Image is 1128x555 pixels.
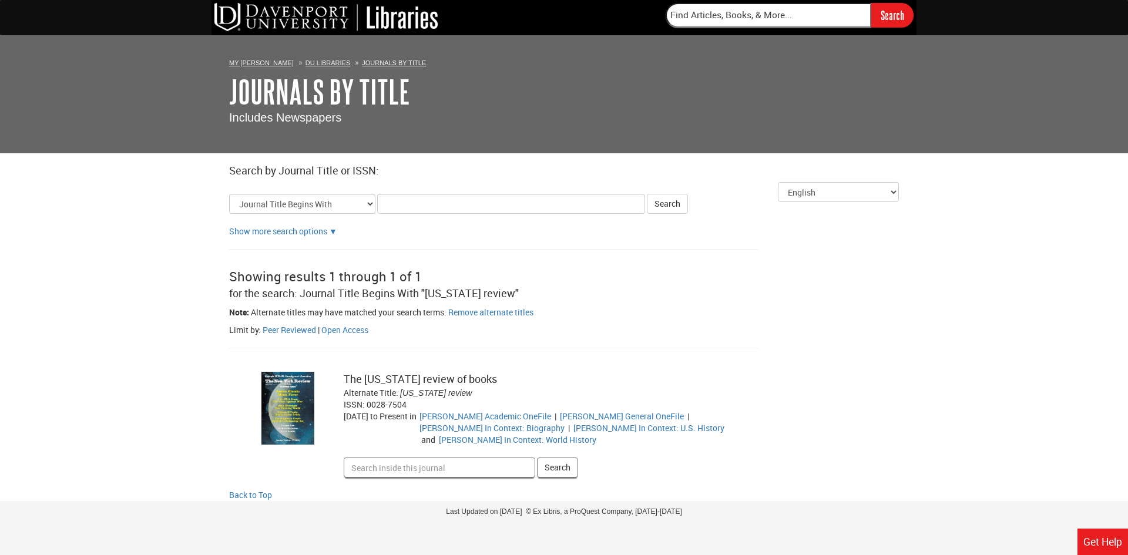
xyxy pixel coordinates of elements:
a: Journals By Title [229,73,410,110]
a: Go to Gale In Context: Biography [419,422,565,433]
a: Filter by peer open access [321,324,368,335]
a: Go to Gale Academic OneFile [419,411,551,422]
span: [US_STATE] review [400,388,472,398]
input: Find Articles, Books, & More... [666,3,871,28]
a: Filter by peer reviewed [263,324,316,335]
a: Remove alternate titles [448,307,533,318]
a: Show more search options [329,226,337,237]
input: Search inside this journal [344,458,535,477]
a: Show more search options [229,226,327,237]
div: The [US_STATE] review of books [344,372,727,387]
span: in [409,411,417,422]
p: Includes Newspapers [229,109,899,126]
span: | [686,411,691,422]
a: Get Help [1077,529,1128,555]
span: Limit by: [229,324,261,335]
button: Search [537,458,578,477]
img: DU Libraries [214,3,438,31]
button: Search [647,194,688,214]
span: | [318,324,320,335]
a: Back to Top [229,489,899,501]
span: Showing results 1 through 1 of 1 [229,268,422,285]
span: for the search: Journal Title Begins With "[US_STATE] review" [229,286,519,300]
img: cover image for: The New York review of books [261,372,314,444]
span: | [553,411,558,422]
span: | [566,422,572,433]
div: ISSN: 0028-7504 [344,399,727,411]
a: Go to Gale In Context: U.S. History [573,422,724,433]
a: DU Libraries [305,59,350,66]
a: My [PERSON_NAME] [229,59,294,66]
span: Alternate titles may have matched your search terms. [251,307,446,318]
h2: Search by Journal Title or ISSN: [229,165,899,177]
span: and [419,434,437,445]
a: Journals By Title [362,59,426,66]
a: Go to Gale General OneFile [560,411,684,422]
a: Go to Gale In Context: World History [439,434,596,445]
ol: Breadcrumbs [229,56,899,68]
input: Search [871,3,914,27]
span: Alternate Title: [344,387,398,398]
span: to Present [370,411,408,422]
div: [DATE] [344,411,419,446]
span: Note: [229,307,249,318]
